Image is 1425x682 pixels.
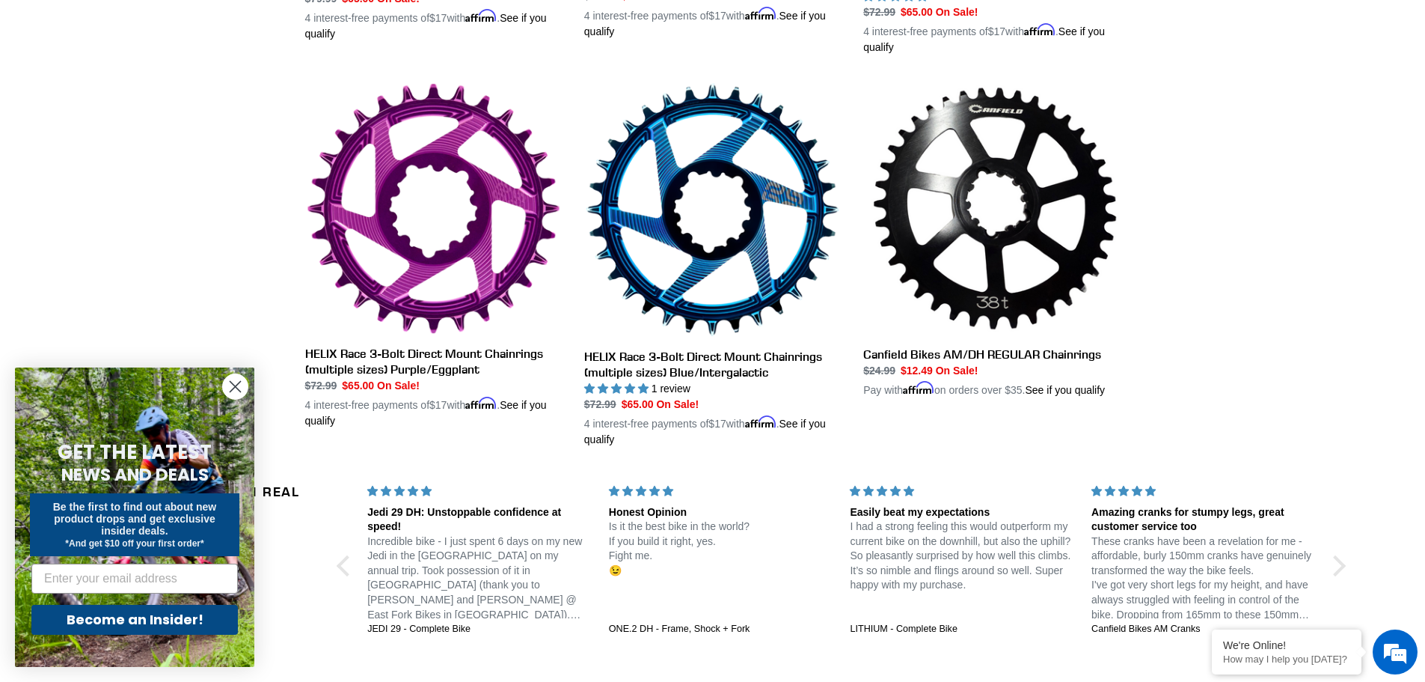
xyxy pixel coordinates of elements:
[1091,623,1315,636] a: Canfield Bikes AM Cranks
[1091,505,1315,535] div: Amazing cranks for stumpy legs, great customer service too
[850,520,1073,593] p: I had a strong feeling this would outperform my current bike on the downhill, but also the uphill...
[367,623,591,636] a: JEDI 29 - Complete Bike
[367,535,591,623] p: Incredible bike - I just spent 6 days on my new Jedi in the [GEOGRAPHIC_DATA] on my annual trip. ...
[850,623,1073,636] a: LITHIUM - Complete Bike
[31,564,238,594] input: Enter your email address
[1091,535,1315,623] p: These cranks have been a revelation for me - affordable, burly 150mm cranks have genuinely transf...
[850,484,1073,499] div: 5 stars
[1223,654,1350,665] p: How may I help you today?
[850,505,1073,520] div: Easily beat my expectations
[609,484,833,499] div: 5 stars
[367,505,591,535] div: Jedi 29 DH: Unstoppable confidence at speed!
[61,463,209,487] span: NEWS AND DEALS
[367,484,591,499] div: 5 stars
[65,538,203,549] span: *And get $10 off your first order*
[1091,484,1315,499] div: 5 stars
[1223,639,1350,651] div: We're Online!
[58,439,212,466] span: GET THE LATEST
[609,623,833,636] a: ONE.2 DH - Frame, Shock + Fork
[31,605,238,635] button: Become an Insider!
[609,505,833,520] div: Honest Opinion
[609,520,833,578] p: Is it the best bike in the world? If you build it right, yes. Fight me. 😉
[53,501,217,537] span: Be the first to find out about new product drops and get exclusive insider deals.
[222,374,248,400] button: Close dialog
